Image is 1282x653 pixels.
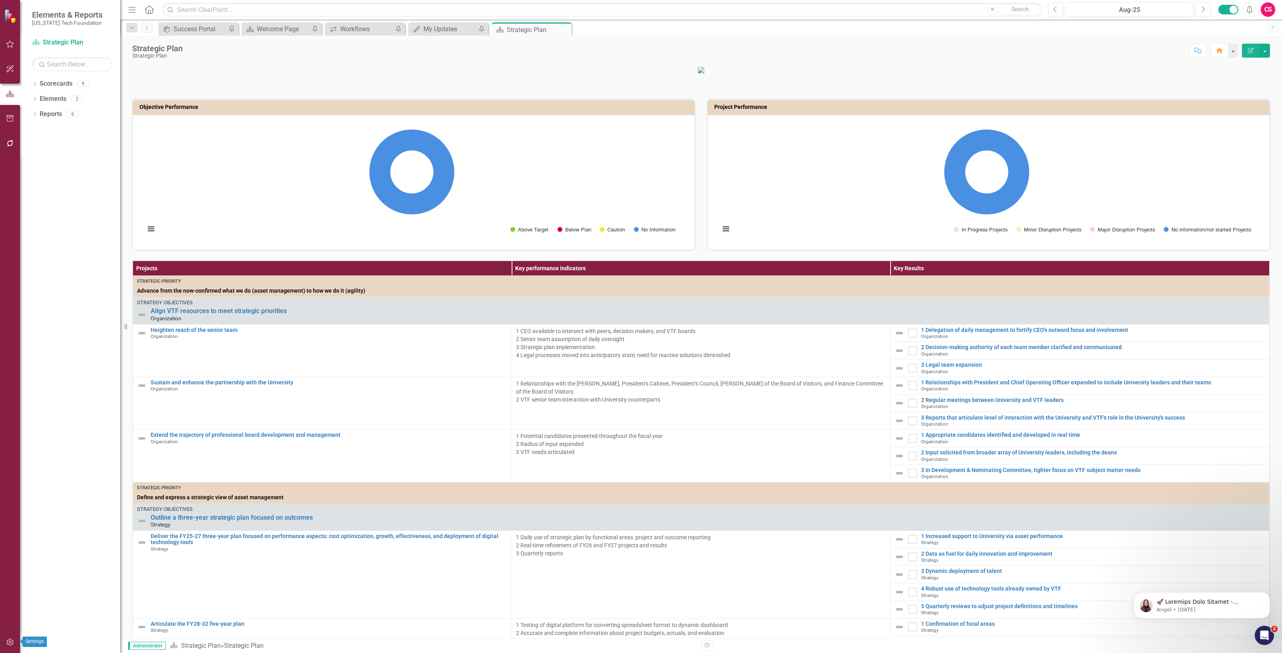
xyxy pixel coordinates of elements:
span: Strategy [921,557,939,563]
button: Show Above Target [510,226,548,232]
a: Align VTF resources to meet strategic priorities [151,307,1265,315]
img: Not Defined [895,434,904,443]
td: Double-Click to Edit [512,530,891,618]
img: Not Defined [895,468,904,478]
td: Double-Click to Edit [512,430,891,482]
img: Not Defined [895,398,904,408]
a: Sustain and enhance the partnership with the University [151,380,508,386]
img: Not Defined [137,538,147,547]
small: [US_STATE] Tech Foundation [32,20,103,26]
p: 1 Relationships with the [PERSON_NAME], President's Cabinet, President's Council, [PERSON_NAME] o... [516,380,887,404]
a: My Updates [410,24,476,34]
img: Not Defined [895,364,904,373]
div: 2 [71,96,83,102]
div: 9 [77,80,89,87]
div: Settings [22,637,47,647]
div: » [170,641,695,651]
a: Welcome Page [244,24,310,34]
a: 1 Increased support to University via asset performance [921,533,1265,539]
a: Reports [40,110,62,119]
input: Search Below... [32,57,112,71]
div: Strategic Plan [507,25,570,35]
span: Strategy [921,627,939,633]
img: Not Defined [895,381,904,390]
span: Administrator [128,642,166,650]
span: Organization [151,386,178,392]
img: Not Defined [895,416,904,426]
button: Show Minor Disruption Projects [1016,226,1081,232]
p: 1 Potential candidates presented throughout the fiscal year 2 Radius of input expanded 3 VTF need... [516,432,887,456]
path: No Information, 20. [369,129,454,215]
span: Advance from the now-confirmed what we do (asset management) to how we do it (agility) [137,287,1265,295]
iframe: Intercom live chat [1255,626,1274,645]
img: Not Defined [137,516,147,526]
td: Double-Click to Edit Right Click for Context Menu [891,618,1270,636]
span: Organization [921,439,948,444]
span: Organization [921,456,948,462]
button: View chart menu, Chart [720,223,731,234]
input: Search ClearPoint... [162,3,1042,17]
div: Chart. Highcharts interactive chart. [716,121,1261,241]
td: Double-Click to Edit Right Click for Context Menu [891,583,1270,601]
p: 1 CEO available to intersect with peers, decision-makers, and VTF boards 2 Senior team assumption... [516,327,887,359]
td: Double-Click to Edit Right Click for Context Menu [891,548,1270,566]
button: Show No Information [634,226,675,232]
td: Double-Click to Edit [512,377,891,429]
div: Strategic Plan [224,642,264,649]
a: 2 Regular meetings between University and VTF leaders [921,397,1265,403]
div: Strategy Objectives [137,506,1265,512]
img: Not Defined [137,381,147,390]
a: Strategic Plan [181,642,221,649]
span: Organization [921,334,948,339]
div: Strategy Objectives [137,300,1265,305]
span: Organization [921,404,948,409]
td: Double-Click to Edit Right Click for Context Menu [133,324,512,377]
td: Double-Click to Edit Right Click for Context Menu [891,601,1270,619]
div: Strategic Priority [137,485,1265,491]
img: Not Defined [137,434,147,443]
span: Organization [921,369,948,374]
h3: Objective Performance [139,104,691,110]
button: Search [1000,4,1040,15]
td: Double-Click to Edit Right Click for Context Menu [891,360,1270,377]
td: Double-Click to Edit [133,482,1270,504]
button: Aug-25 [1065,2,1193,17]
td: Double-Click to Edit Right Click for Context Menu [133,530,512,618]
span: Strategy [151,546,168,552]
span: Strategy [921,593,939,598]
td: Double-Click to Edit Right Click for Context Menu [891,430,1270,447]
span: Elements & Reports [32,10,103,20]
a: Success Portal [160,24,226,34]
img: Not Defined [895,346,904,356]
div: Strategic Priority [137,278,1265,285]
p: 1 Daily use of strategic plan by functional areas: project and outcome reporting 2 Real-time refi... [516,533,887,557]
td: Double-Click to Edit Right Click for Context Menu [133,377,512,429]
a: 4 Robust use of technology tools already owned by VTF [921,586,1265,592]
td: Double-Click to Edit Right Click for Context Menu [891,342,1270,360]
a: 2 Data as fuel for daily innovation and improvement [921,551,1265,557]
span: Search [1012,6,1029,12]
svg: Interactive chart [716,121,1258,241]
td: Double-Click to Edit Right Click for Context Menu [891,530,1270,548]
a: 1 Appropriate candidates identified and developed in real time [921,432,1265,438]
div: Aug-25 [1068,5,1191,15]
a: 5 Quarterly reviews to adjust project definitions and timelines [921,603,1265,609]
div: Success Portal [173,24,226,34]
img: Not Defined [895,605,904,614]
a: 3 Reports that articulate level of interaction with the University and VTF's role in the Universi... [921,415,1265,421]
span: Strategy [921,610,939,615]
div: Welcome Page [257,24,310,34]
img: Not Defined [895,622,904,632]
span: Organization [921,474,948,479]
div: Chart. Highcharts interactive chart. [141,121,686,241]
a: 3 Dynamic deployment of talent [921,568,1265,574]
img: Not Defined [137,310,147,319]
a: 1 Confirmation of focal areas [921,621,1265,627]
div: CS [1261,2,1275,17]
div: Strategic Plan [132,44,183,53]
a: Elements [40,94,67,104]
span: Strategy [151,521,170,528]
